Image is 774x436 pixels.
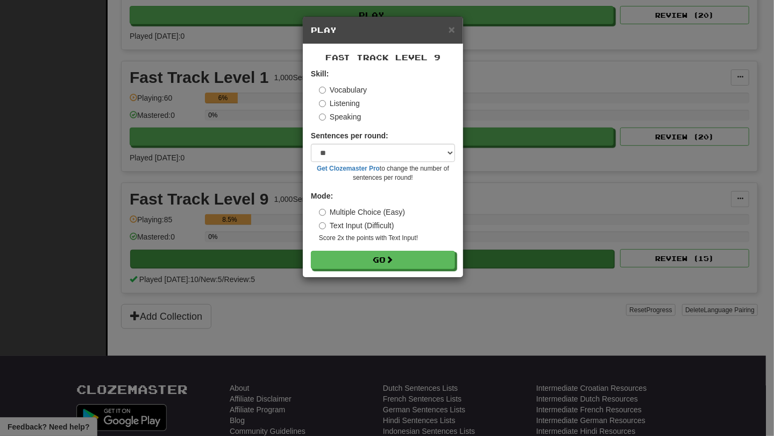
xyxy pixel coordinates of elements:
[319,220,394,231] label: Text Input (Difficult)
[319,100,326,107] input: Listening
[319,209,326,216] input: Multiple Choice (Easy)
[319,207,405,217] label: Multiple Choice (Easy)
[325,53,441,62] span: Fast Track Level 9
[449,23,455,36] span: ×
[319,114,326,121] input: Speaking
[319,111,361,122] label: Speaking
[319,87,326,94] input: Vocabulary
[319,98,360,109] label: Listening
[449,24,455,35] button: Close
[311,130,388,141] label: Sentences per round:
[311,69,329,78] strong: Skill:
[317,165,380,172] a: Get Clozemaster Pro
[311,25,455,36] h5: Play
[319,234,455,243] small: Score 2x the points with Text Input !
[311,251,455,269] button: Go
[311,164,455,182] small: to change the number of sentences per round!
[319,222,326,229] input: Text Input (Difficult)
[319,85,367,95] label: Vocabulary
[311,192,333,200] strong: Mode:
